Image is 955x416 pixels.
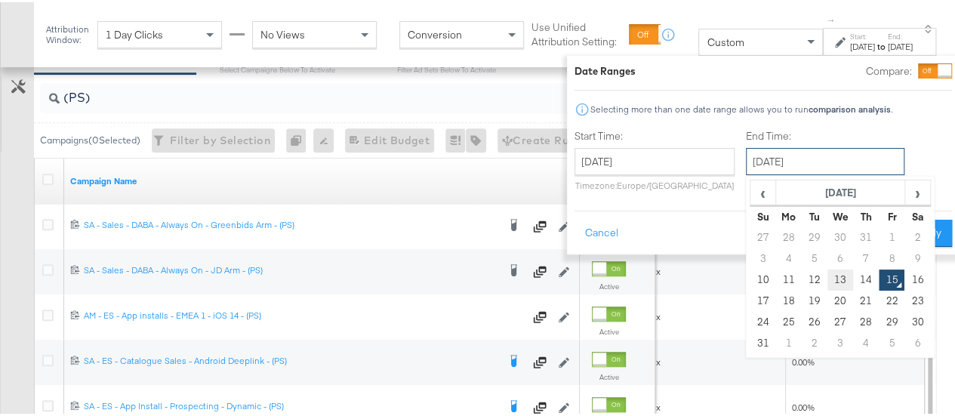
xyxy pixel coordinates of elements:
[827,310,853,331] td: 27
[827,267,853,288] td: 13
[751,179,775,202] span: ‹
[866,62,912,76] label: Compare:
[879,288,904,310] td: 22
[575,217,629,245] button: Cancel
[827,331,853,352] td: 3
[853,331,879,352] td: 4
[776,204,802,225] th: Mo
[84,262,498,277] a: SA - Sales - DABA - Always On - JD Arm - (PS)
[45,22,90,43] div: Attribution Window:
[746,127,910,141] label: End Time:
[853,267,879,288] td: 14
[750,288,776,310] td: 17
[84,307,524,322] a: AM - ES - App installs - EMEA 1 - iOS 14 - (PS)
[408,26,462,39] span: Conversion
[575,62,636,76] div: Date Ranges
[827,225,853,246] td: 30
[879,204,904,225] th: Fr
[60,75,868,104] input: Search Campaigns by Name, ID or Objective
[906,179,929,202] span: ›
[824,16,839,21] span: ↑
[905,331,931,352] td: 6
[84,217,498,232] a: SA - Sales - DABA - Always On - Greenbids Arm - (PS)
[905,310,931,331] td: 30
[750,267,776,288] td: 10
[827,246,853,267] td: 6
[750,204,776,225] th: Su
[776,225,802,246] td: 28
[776,246,802,267] td: 4
[853,225,879,246] td: 31
[776,178,905,204] th: [DATE]
[827,204,853,225] th: We
[879,331,904,352] td: 5
[592,279,626,289] label: Active
[850,39,875,51] div: [DATE]
[750,246,776,267] td: 3
[84,307,524,319] div: AM - ES - App installs - EMEA 1 - iOS 14 - (PS)
[750,225,776,246] td: 27
[888,29,913,39] label: End:
[707,33,744,47] span: Custom
[575,127,735,141] label: Start Time:
[802,246,827,267] td: 5
[802,310,827,331] td: 26
[827,288,853,310] td: 20
[905,246,931,267] td: 9
[853,204,879,225] th: Th
[853,310,879,331] td: 28
[84,262,498,274] div: SA - Sales - DABA - Always On - JD Arm - (PS)
[792,399,815,411] span: 0.00%
[750,310,776,331] td: 24
[776,310,802,331] td: 25
[879,225,904,246] td: 1
[592,370,626,380] label: Active
[40,131,140,145] div: Campaigns ( 0 Selected)
[776,288,802,310] td: 18
[84,353,498,368] a: SA - ES - Catalogue Sales - Android Deeplink - (PS)
[853,288,879,310] td: 21
[905,204,931,225] th: Sa
[84,398,498,410] div: SA - ES - App Install - Prospecting - Dynamic - (PS)
[575,177,735,189] p: Timezone: Europe/[GEOGRAPHIC_DATA]
[875,39,888,50] strong: to
[905,288,931,310] td: 23
[792,354,815,365] span: 0.00%
[802,204,827,225] th: Tu
[84,353,498,365] div: SA - ES - Catalogue Sales - Android Deeplink - (PS)
[905,225,931,246] td: 2
[802,331,827,352] td: 2
[531,18,623,46] label: Use Unified Attribution Setting:
[850,29,875,39] label: Start:
[879,246,904,267] td: 8
[286,126,313,150] div: 0
[853,246,879,267] td: 7
[106,26,163,39] span: 1 Day Clicks
[802,288,827,310] td: 19
[879,310,904,331] td: 29
[809,101,891,112] strong: comparison analysis
[802,267,827,288] td: 12
[84,217,498,229] div: SA - Sales - DABA - Always On - Greenbids Arm - (PS)
[260,26,305,39] span: No Views
[84,398,498,413] a: SA - ES - App Install - Prospecting - Dynamic - (PS)
[592,325,626,334] label: Active
[70,173,574,185] a: Your campaign name.
[590,102,893,112] div: Selecting more than one date range allows you to run .
[802,225,827,246] td: 29
[776,331,802,352] td: 1
[879,267,904,288] td: 15
[888,39,913,51] div: [DATE]
[905,267,931,288] td: 16
[776,267,802,288] td: 11
[750,331,776,352] td: 31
